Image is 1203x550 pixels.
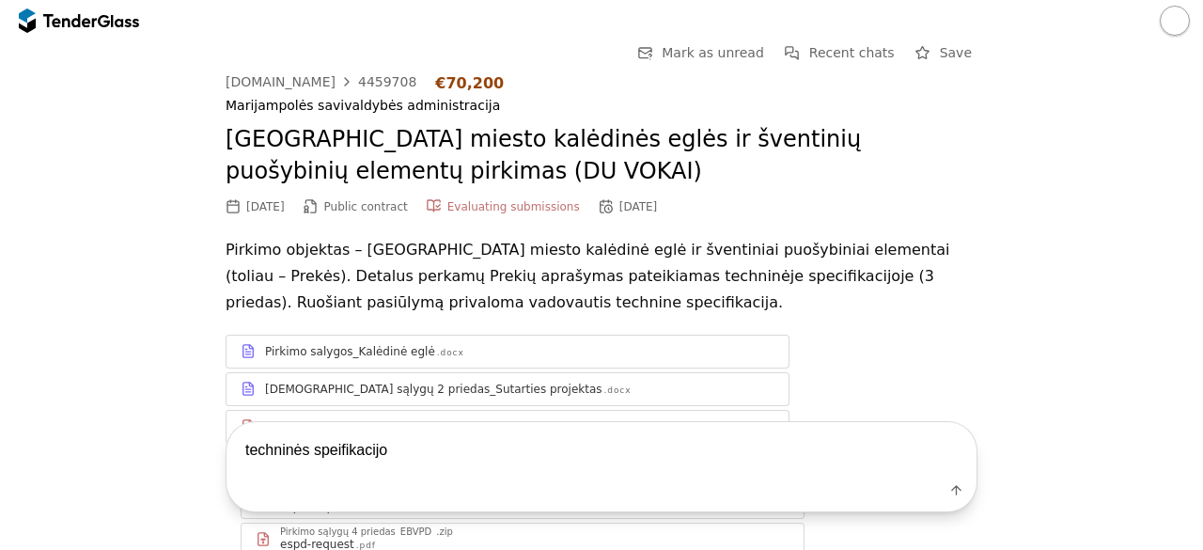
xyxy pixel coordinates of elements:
span: Mark as unread [662,45,764,60]
a: Pirkimo salygos_Kalėdinė eglė.docx [226,335,789,369]
a: [DOMAIN_NAME]4459708 [226,74,416,89]
button: Save [910,41,977,65]
div: [DATE] [246,200,285,213]
div: Marijampolės savivaldybės administracija [226,98,977,114]
button: Mark as unread [632,41,770,65]
div: [DOMAIN_NAME] [226,75,336,88]
textarea: techninės speifikacij [227,422,976,478]
div: Pirkimo salygos_Kalėdinė eglė [265,344,435,359]
div: €70,200 [435,74,504,92]
div: [DEMOGRAPHIC_DATA] sąlygų 2 priedas_Sutarties projektas [265,382,602,397]
div: [DATE] [619,200,658,213]
div: 4459708 [358,75,416,88]
span: Public contract [324,200,408,213]
div: .docx [437,347,464,359]
p: Pirkimo objektas – [GEOGRAPHIC_DATA] miesto kalėdinė eglė ir šventiniai puošybiniai elementai (to... [226,237,977,316]
a: [DEMOGRAPHIC_DATA] sąlygų 2 priedas_Sutarties projektas.docx [226,372,789,406]
h2: [GEOGRAPHIC_DATA] miesto kalėdinės eglės ir šventinių puošybinių elementų pirkimas (DU VOKAI) [226,124,977,187]
span: Recent chats [809,45,895,60]
span: Evaluating submissions [447,200,580,213]
button: Recent chats [779,41,900,65]
span: Save [940,45,972,60]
